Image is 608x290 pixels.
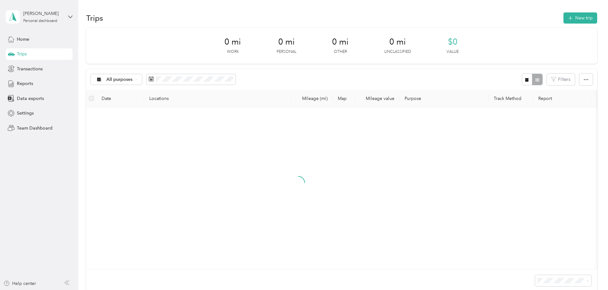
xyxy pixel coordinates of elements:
span: 0 mi [278,37,295,47]
th: Track Method [489,90,533,107]
span: Home [17,36,29,43]
span: All purposes [106,77,133,82]
span: Trips [17,51,27,57]
th: Locations [144,90,291,107]
th: Map [333,90,355,107]
div: [PERSON_NAME] [23,10,63,17]
button: Help center [4,280,36,287]
iframe: Everlance-gr Chat Button Frame [572,254,608,290]
th: Report [533,90,591,107]
th: Mileage (mi) [291,90,333,107]
span: 0 mi [224,37,241,47]
span: Data exports [17,95,44,102]
th: Purpose [399,90,489,107]
p: Other [334,49,347,55]
span: $0 [448,37,457,47]
span: Transactions [17,66,43,72]
button: New trip [563,12,597,24]
h1: Trips [86,15,103,21]
span: 0 mi [389,37,406,47]
th: Date [96,90,144,107]
span: Settings [17,110,34,117]
p: Personal [277,49,296,55]
p: Value [447,49,459,55]
span: Team Dashboard [17,125,53,131]
p: Unclassified [384,49,411,55]
p: Work [227,49,239,55]
div: Personal dashboard [23,19,57,23]
span: Reports [17,80,33,87]
th: Mileage value [355,90,399,107]
button: Filters [547,74,575,85]
span: 0 mi [332,37,349,47]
